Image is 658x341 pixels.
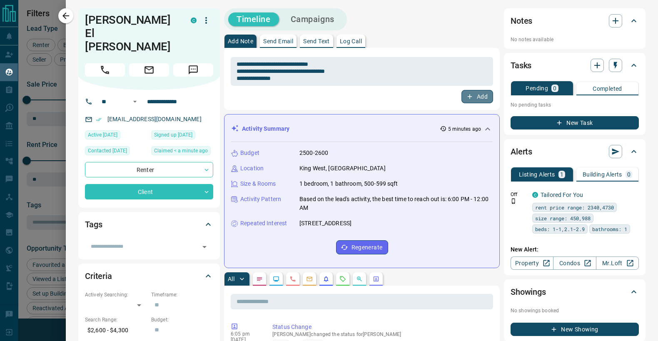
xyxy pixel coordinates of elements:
div: Tags [85,214,213,234]
p: Send Text [303,38,330,44]
p: 1 [560,172,563,177]
button: Add [461,90,493,103]
p: Completed [593,86,622,92]
button: New Task [511,116,639,129]
p: Budget [240,149,259,157]
svg: Requests [339,276,346,282]
svg: Listing Alerts [323,276,329,282]
h2: Tasks [511,59,531,72]
p: King West, [GEOGRAPHIC_DATA] [299,164,386,173]
p: Pending [526,85,548,91]
span: size range: 450,988 [535,214,591,222]
p: Log Call [340,38,362,44]
svg: Opportunities [356,276,363,282]
span: Active [DATE] [88,131,117,139]
p: No pending tasks [511,99,639,111]
h2: Notes [511,14,532,27]
span: rent price range: 2340,4730 [535,203,614,212]
p: Activity Pattern [240,195,281,204]
button: Campaigns [282,12,343,26]
p: Based on the lead's activity, the best time to reach out is: 6:00 PM - 12:00 AM [299,195,493,212]
a: Property [511,256,553,270]
button: Open [130,97,140,107]
span: beds: 1-1,2.1-2.9 [535,225,585,233]
button: New Showing [511,323,639,336]
p: Location [240,164,264,173]
div: condos.ca [532,192,538,198]
svg: Emails [306,276,313,282]
p: Add Note [228,38,253,44]
div: Wed Aug 13 2025 [151,146,213,158]
p: 0 [627,172,631,177]
p: Off [511,191,527,198]
p: 1 bedroom, 1 bathroom, 500-599 sqft [299,179,398,188]
a: Condos [553,256,596,270]
button: Regenerate [336,240,388,254]
div: Tasks [511,55,639,75]
p: 2500-2600 [299,149,328,157]
p: 6:05 pm [231,331,260,337]
div: condos.ca [191,17,197,23]
p: [STREET_ADDRESS] [299,219,351,228]
p: 0 [553,85,556,91]
span: Claimed < a minute ago [154,147,208,155]
svg: Agent Actions [373,276,379,282]
p: No showings booked [511,307,639,314]
svg: Email Verified [96,117,102,122]
div: Notes [511,11,639,31]
div: Client [85,184,213,199]
span: Signed up [DATE] [154,131,192,139]
p: Search Range: [85,316,147,324]
div: Tue Aug 27 2024 [151,130,213,142]
p: Status Change [272,323,490,331]
a: Tailored For You [541,192,583,198]
div: Renter [85,162,213,177]
p: New Alert: [511,245,639,254]
h2: Showings [511,285,546,299]
p: Activity Summary [242,124,289,133]
h2: Tags [85,218,102,231]
h1: [PERSON_NAME] El [PERSON_NAME] [85,13,178,53]
span: bathrooms: 1 [592,225,627,233]
svg: Notes [256,276,263,282]
span: Contacted [DATE] [88,147,127,155]
div: Criteria [85,266,213,286]
svg: Calls [289,276,296,282]
p: $2,600 - $4,300 [85,324,147,337]
div: Activity Summary5 minutes ago [231,121,493,137]
span: Email [129,63,169,77]
p: All [228,276,234,282]
p: Timeframe: [151,291,213,299]
p: 5 minutes ago [448,125,481,133]
h2: Alerts [511,145,532,158]
button: Open [199,241,210,253]
p: Actively Searching: [85,291,147,299]
span: Message [173,63,213,77]
div: Fri Aug 08 2025 [85,146,147,158]
a: Mr.Loft [596,256,639,270]
p: Send Email [263,38,293,44]
p: [PERSON_NAME] changed the status for [PERSON_NAME] [272,331,490,337]
p: Building Alerts [583,172,622,177]
a: [EMAIL_ADDRESS][DOMAIN_NAME] [107,116,202,122]
div: Fri Aug 08 2025 [85,130,147,142]
h2: Criteria [85,269,112,283]
span: Call [85,63,125,77]
button: Timeline [228,12,279,26]
div: Showings [511,282,639,302]
p: Size & Rooms [240,179,276,188]
svg: Lead Browsing Activity [273,276,279,282]
p: Listing Alerts [519,172,555,177]
svg: Push Notification Only [511,198,516,204]
p: No notes available [511,36,639,43]
p: Budget: [151,316,213,324]
div: Alerts [511,142,639,162]
p: Repeated Interest [240,219,287,228]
